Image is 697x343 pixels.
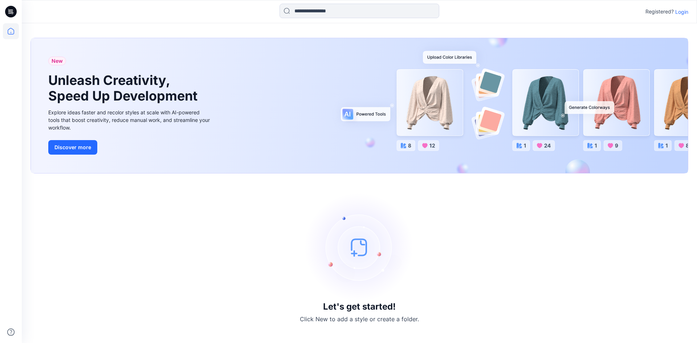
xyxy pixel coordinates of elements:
[52,57,63,65] span: New
[48,109,212,131] div: Explore ideas faster and recolor styles at scale with AI-powered tools that boost creativity, red...
[645,7,674,16] p: Registered?
[48,140,97,155] button: Discover more
[305,193,414,302] img: empty-state-image.svg
[323,302,396,312] h3: Let's get started!
[300,315,419,323] p: Click New to add a style or create a folder.
[48,140,212,155] a: Discover more
[48,73,201,104] h1: Unleash Creativity, Speed Up Development
[675,8,688,16] p: Login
